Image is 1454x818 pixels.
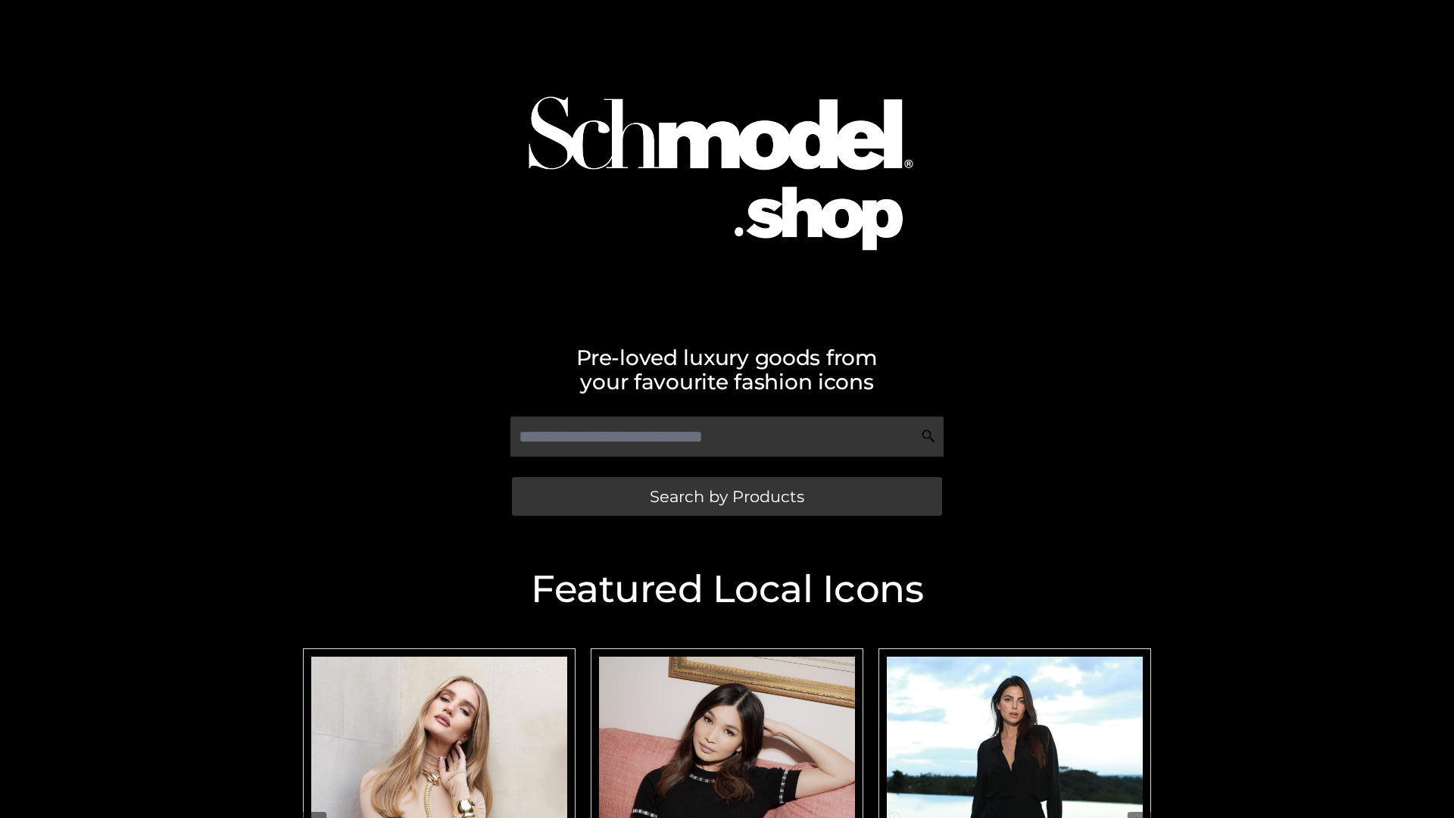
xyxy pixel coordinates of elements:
span: Search by Products [650,489,804,504]
a: Search by Products [512,477,942,516]
img: Search Icon [921,429,936,444]
h2: Featured Local Icons​ [295,570,1159,608]
h2: Pre-loved luxury goods from your favourite fashion icons [295,345,1159,394]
